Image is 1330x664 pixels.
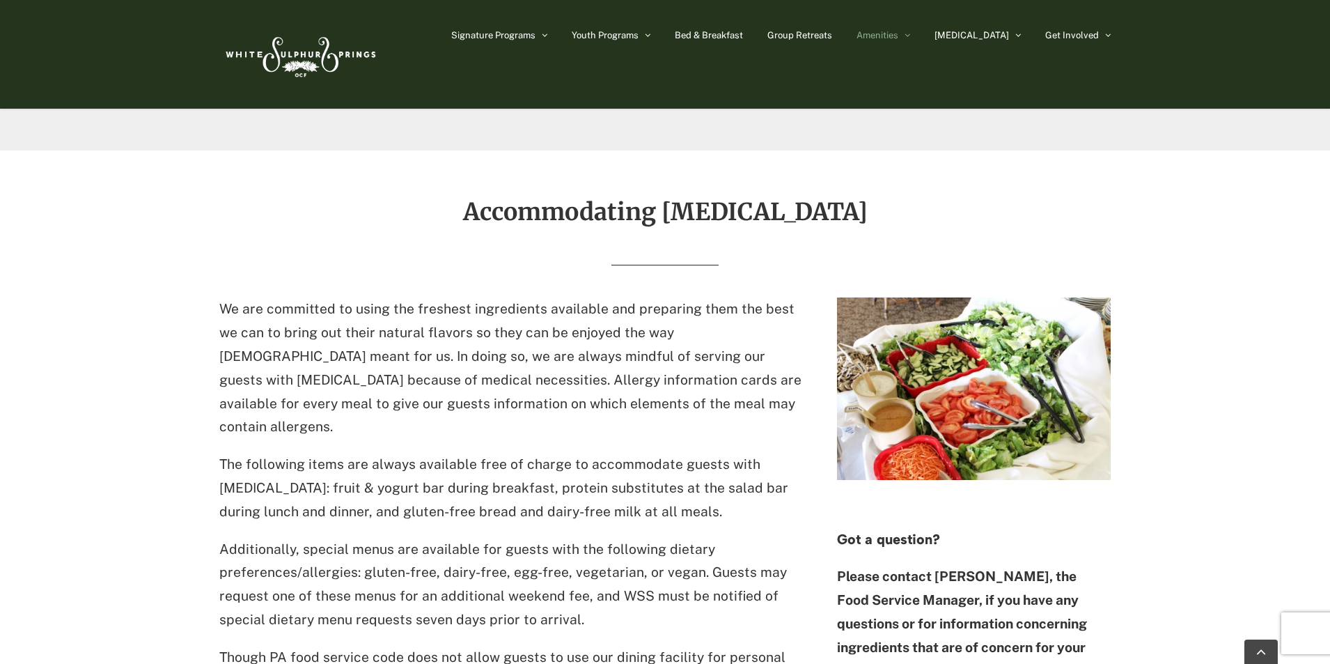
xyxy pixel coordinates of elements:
p: The following items are always available free of charge to accommodate guests with [MEDICAL_DATA]... [219,453,801,523]
p: Additionally, special menus are available for guests with the following dietary preferences/aller... [219,538,801,632]
img: wss-food-5 [837,298,1111,480]
span: Bed & Breakfast [675,31,743,40]
h4: Got a question? [837,532,1111,547]
img: White Sulphur Springs Logo [219,22,380,87]
span: Amenities [856,31,898,40]
span: [MEDICAL_DATA] [934,31,1009,40]
span: Signature Programs [451,31,535,40]
span: Get Involved [1045,31,1099,40]
h2: Accommodating [MEDICAL_DATA] [219,199,1111,224]
span: Youth Programs [572,31,639,40]
p: We are committed to using the freshest ingredients available and preparing them the best we can t... [219,298,801,439]
span: Group Retreats [767,31,832,40]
